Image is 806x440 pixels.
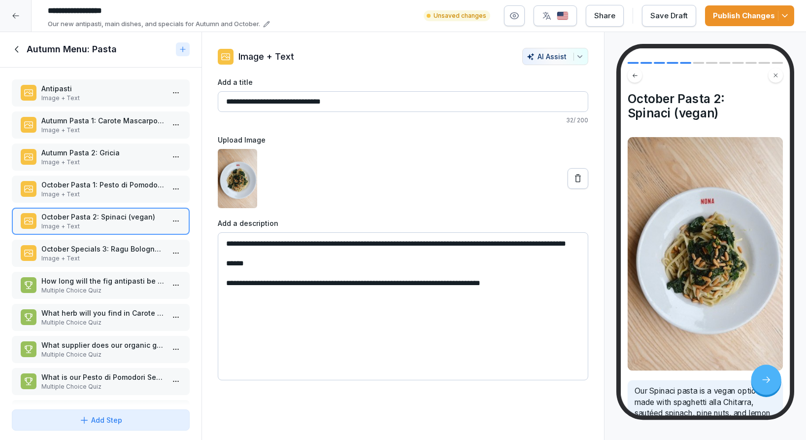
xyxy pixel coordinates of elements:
[12,240,190,267] div: October Specials 3: Ragu BologneseImage + Text
[218,116,588,125] p: 32 / 200
[41,318,164,327] p: Multiple Choice Quiz
[41,222,164,231] p: Image + Text
[41,244,164,254] p: October Specials 3: Ragu Bolognese
[12,144,190,171] div: Autumn Pasta 2: GriciaImage + Text
[12,79,190,107] div: AntipastiImage + Text
[586,5,624,27] button: Share
[12,111,190,139] div: Autumn Pasta 1: Carote Mascarpone e Salvia (vegetarian)Image + Text
[218,77,588,87] label: Add a title
[41,340,164,350] p: What supplier does our organic guanciale come from?
[41,254,164,263] p: Image + Text
[12,368,190,395] div: What is our Pesto di Pomodori Secchi topped with?Multiple Choice Quiz
[27,43,117,55] h1: Autumn Menu: Pasta
[12,272,190,299] div: How long will the fig antipasti be on the menu?Multiple Choice Quiz
[41,350,164,359] p: Multiple Choice Quiz
[12,336,190,363] div: What supplier does our organic guanciale come from?Multiple Choice Quiz
[41,126,164,135] p: Image + Text
[527,52,584,61] div: AI Assist
[41,372,164,382] p: What is our Pesto di Pomodori Secchi topped with?
[41,212,164,222] p: October Pasta 2: Spinaci (vegan)
[41,276,164,286] p: How long will the fig antipasti be on the menu?
[628,91,783,120] h4: October Pasta 2: Spinaci (vegan)
[713,10,786,21] div: Publish Changes
[48,19,260,29] p: Our new antipasti, main dishes, and specials for Autumn and October.
[705,5,794,26] button: Publish Changes
[79,415,122,425] div: Add Step
[41,83,164,94] p: Antipasti
[594,10,615,21] div: Share
[41,147,164,158] p: Autumn Pasta 2: Gricia
[12,304,190,331] div: What herb will you find in Carote Mascarpone e SalviaMultiple Choice Quiz
[41,286,164,295] p: Multiple Choice Quiz
[557,11,569,21] img: us.svg
[642,5,696,27] button: Save Draft
[41,190,164,199] p: Image + Text
[41,158,164,167] p: Image + Text
[628,137,783,370] img: Image and Text preview image
[41,180,164,190] p: October Pasta 1: Pesto di Pomodori Secchi (vegetarian)
[218,218,588,228] label: Add a description
[41,382,164,391] p: Multiple Choice Quiz
[650,10,688,21] div: Save Draft
[12,176,190,203] div: October Pasta 1: Pesto di Pomodori Secchi (vegetarian)Image + Text
[41,115,164,126] p: Autumn Pasta 1: Carote Mascarpone e Salvia (vegetarian)
[522,48,588,65] button: AI Assist
[12,409,190,431] button: Add Step
[218,135,588,145] label: Upload Image
[218,149,257,208] img: qlg2qoezkfc1rl6rlk1ckpp1.png
[41,308,164,318] p: What herb will you find in Carote Mascarpone e Salvia
[12,208,190,235] div: October Pasta 2: Spinaci (vegan)Image + Text
[238,50,294,63] p: Image + Text
[434,11,486,20] p: Unsaved changes
[41,94,164,103] p: Image + Text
